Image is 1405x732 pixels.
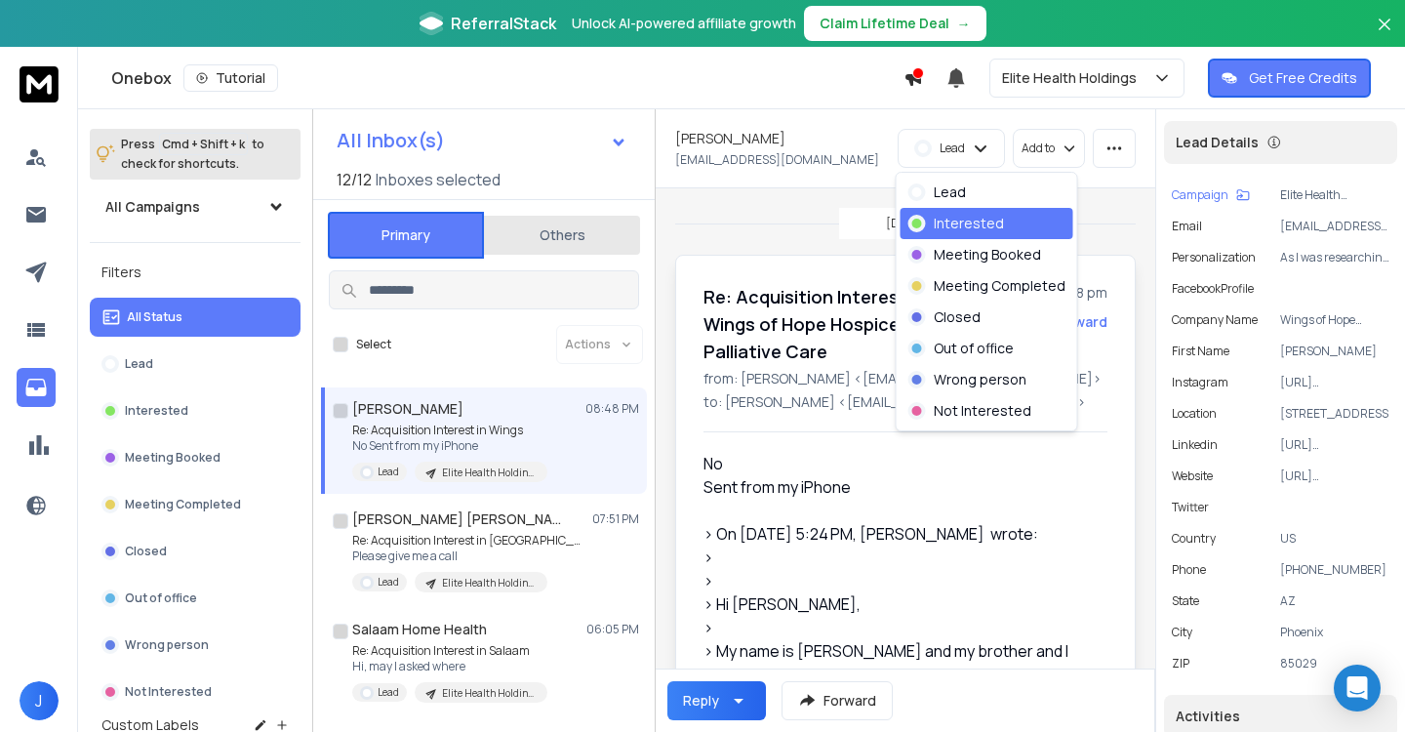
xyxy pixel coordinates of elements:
p: Lead [940,141,965,156]
p: Elite Health Holdings - Home Care [442,576,536,590]
p: Elite Health Holdings - Home Care [1280,187,1389,203]
p: US [1280,531,1389,547]
p: FacebookProfile [1172,281,1254,297]
p: Lead Details [1176,133,1259,152]
label: Select [356,337,391,352]
h1: All Inbox(s) [337,131,445,150]
p: Email [1172,219,1202,234]
p: Lead [378,575,399,590]
div: Reply [683,691,719,711]
p: Lead [934,183,966,202]
p: Get Free Credits [1249,68,1357,88]
p: location [1172,406,1217,422]
p: Elite Health Holdings - Home Care [442,466,536,480]
div: Open Intercom Messenger [1334,665,1381,712]
p: [URL][DOMAIN_NAME] [1280,375,1389,390]
p: Lead [378,465,399,479]
span: 12 / 12 [337,168,372,191]
p: Add to [1022,141,1055,156]
p: Wrong person [934,370,1026,389]
p: Not Interested [125,684,212,700]
p: Instagram [1172,375,1228,390]
p: Meeting Completed [125,497,241,512]
p: to: [PERSON_NAME] <[EMAIL_ADDRESS][DOMAIN_NAME]> [703,392,1107,412]
h1: [PERSON_NAME] [675,129,785,148]
span: J [20,681,59,720]
p: Company Name [1172,312,1258,328]
p: 07:51 PM [592,511,639,527]
p: Phoenix [1280,625,1389,640]
button: Others [484,214,640,257]
p: Elite Health Holdings - Home Care [442,686,536,701]
h1: [PERSON_NAME] [352,399,463,419]
button: Primary [328,212,484,259]
h1: [PERSON_NAME] [PERSON_NAME] [352,509,567,529]
p: As I was researching Wings of Hope, I was impressed by your established hospice care services in ... [1280,250,1389,265]
p: Re: Acquisition Interest in Salaam [352,643,547,659]
h1: Salaam Home Health [352,620,487,639]
p: Elite Health Holdings [1002,68,1144,88]
p: Twitter [1172,500,1209,515]
p: 08:48 PM [585,401,639,417]
p: [EMAIL_ADDRESS][DOMAIN_NAME] [1280,219,1389,234]
p: Interested [934,214,1004,233]
p: Phone [1172,562,1206,578]
p: AZ [1280,593,1389,609]
p: Meeting Booked [125,450,221,466]
p: Closed [934,307,981,327]
p: Campaign [1172,187,1228,203]
h1: All Campaigns [105,197,200,217]
button: Close banner [1372,12,1397,59]
h1: Re: Acquisition Interest in Wings of Hope Hospice and Palliative Care [703,283,979,365]
p: Meeting Completed [934,276,1065,296]
p: Unlock AI-powered affiliate growth [572,14,796,33]
p: First Name [1172,344,1229,359]
p: Out of office [125,590,197,606]
p: Please give me a call [352,549,586,564]
p: Press to check for shortcuts. [121,135,264,174]
button: Tutorial [183,64,278,92]
p: Wings of Hope Hospice and Palliative Care [1280,312,1389,328]
p: [STREET_ADDRESS] [1280,406,1389,422]
p: [PHONE_NUMBER] [1280,562,1389,578]
p: All Status [127,309,182,325]
h3: Inboxes selected [376,168,501,191]
p: [PERSON_NAME] [1280,344,1389,359]
p: City [1172,625,1192,640]
p: [DATE] [886,216,925,231]
p: [URL][DOMAIN_NAME] [1280,437,1389,453]
p: [URL][DOMAIN_NAME] [1280,468,1389,484]
button: Claim Lifetime Deal [804,6,986,41]
div: Onebox [111,64,903,92]
p: Out of office [934,339,1014,358]
p: linkedin [1172,437,1218,453]
div: Forward [1052,312,1107,332]
p: Closed [125,544,167,559]
span: ReferralStack [451,12,556,35]
p: ZIP [1172,656,1189,671]
p: 85029 [1280,656,1389,671]
p: Lead [378,685,399,700]
p: Personalization [1172,250,1256,265]
p: State [1172,593,1199,609]
button: Forward [782,681,893,720]
p: Re: Acquisition Interest in [GEOGRAPHIC_DATA] [352,533,586,549]
h3: Filters [90,259,301,286]
p: Wrong person [125,637,209,653]
p: Country [1172,531,1216,547]
p: Re: Acquisition Interest in Wings [352,423,547,438]
span: Cmd + Shift + k [159,133,248,155]
p: Meeting Booked [934,245,1041,264]
p: Interested [125,403,188,419]
p: No Sent from my iPhone [352,438,547,454]
p: Not Interested [934,401,1031,421]
p: Hi, may I asked where [352,659,547,674]
p: website [1172,468,1213,484]
p: 06:05 PM [586,622,639,637]
p: from: [PERSON_NAME] <[EMAIL_ADDRESS][DOMAIN_NAME]> [703,369,1107,388]
p: [EMAIL_ADDRESS][DOMAIN_NAME] [675,152,879,168]
span: → [957,14,971,33]
p: Lead [125,356,153,372]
